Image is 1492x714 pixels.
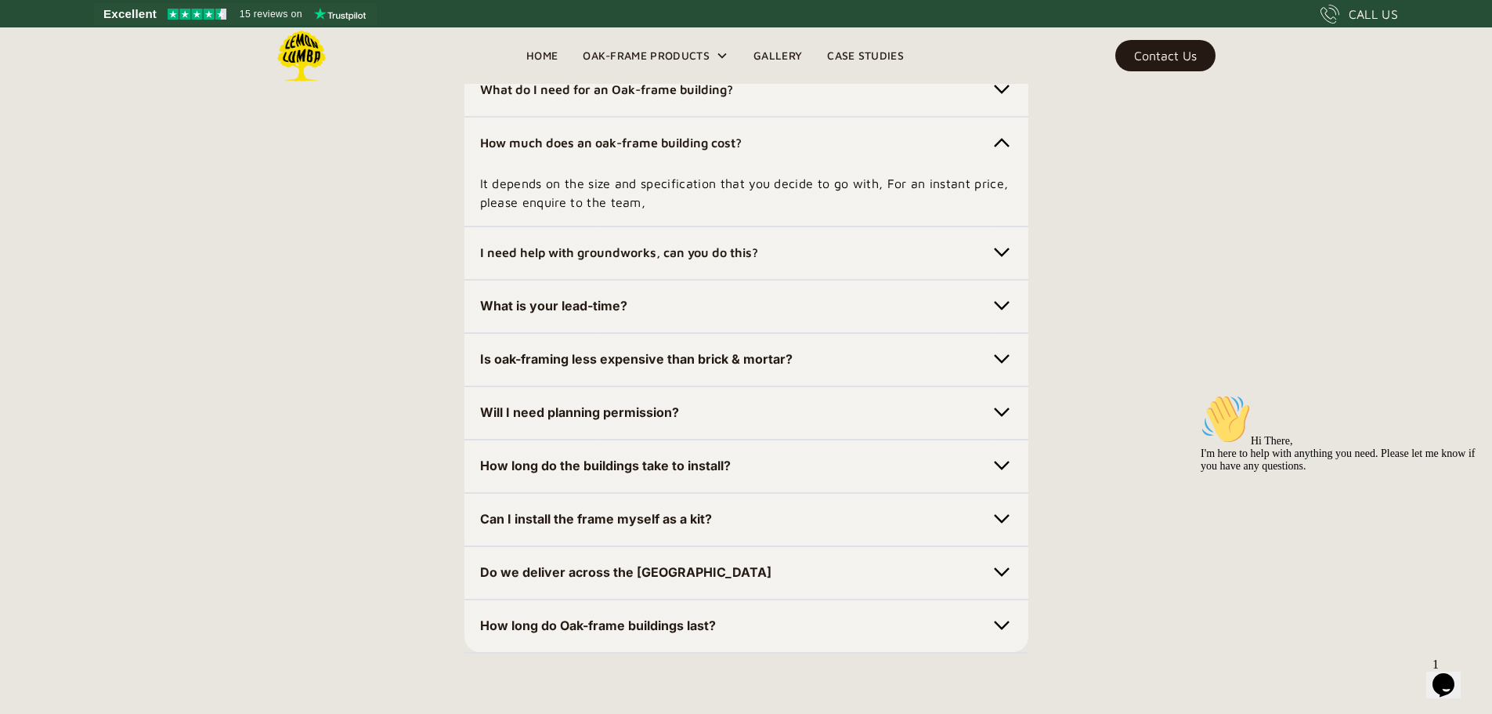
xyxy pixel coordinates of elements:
strong: What is your lead-time? [480,298,627,314]
img: Chevron [991,401,1013,423]
iframe: chat widget [1426,651,1476,698]
iframe: chat widget [1194,388,1476,643]
img: Chevron [991,348,1013,370]
img: Chevron [991,561,1013,583]
div: CALL US [1349,5,1398,24]
a: Gallery [741,44,815,67]
strong: How long do Oak-frame buildings last? [480,618,716,633]
strong: Will I need planning permission? [480,404,679,420]
img: Chevron [991,455,1013,477]
img: Trustpilot logo [314,8,366,20]
div: 👋Hi There,I'm here to help with anything you need. Please let me know if you have any questions. [6,6,288,85]
div: Oak-Frame Products [570,27,741,84]
a: CALL US [1320,5,1398,24]
img: Chevron [991,132,1013,154]
img: Chevron [991,78,1013,100]
div: Contact Us [1134,50,1197,61]
a: Case Studies [815,44,916,67]
img: Chevron [991,241,1013,263]
strong: Can I install the frame myself as a kit? [480,511,712,527]
strong: How long do the buildings take to install? [480,458,731,473]
a: Home [514,44,570,67]
span: 15 reviews on [240,5,302,24]
strong: I need help with groundworks, can you do this? [480,245,758,259]
img: Chevron [991,508,1013,530]
strong: Do we deliver across the [GEOGRAPHIC_DATA] [480,564,771,580]
img: :wave: [6,6,56,56]
p: It depends on the size and specification that you decide to go with, For an instant price, please... [480,174,1013,212]
span: Excellent [103,5,157,24]
span: Hi There, I'm here to help with anything you need. Please let me know if you have any questions. [6,47,281,84]
strong: What do I need for an Oak-frame building? [480,82,733,96]
img: Chevron [991,295,1013,317]
a: Contact Us [1115,40,1216,71]
img: Trustpilot 4.5 stars [168,9,226,20]
strong: Is oak-framing less expensive than brick & mortar? [480,351,793,367]
strong: How much does an oak-frame building cost? [480,136,742,150]
div: Oak-Frame Products [583,46,710,65]
img: Chevron [991,614,1013,636]
a: See Lemon Lumba reviews on Trustpilot [94,3,377,25]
